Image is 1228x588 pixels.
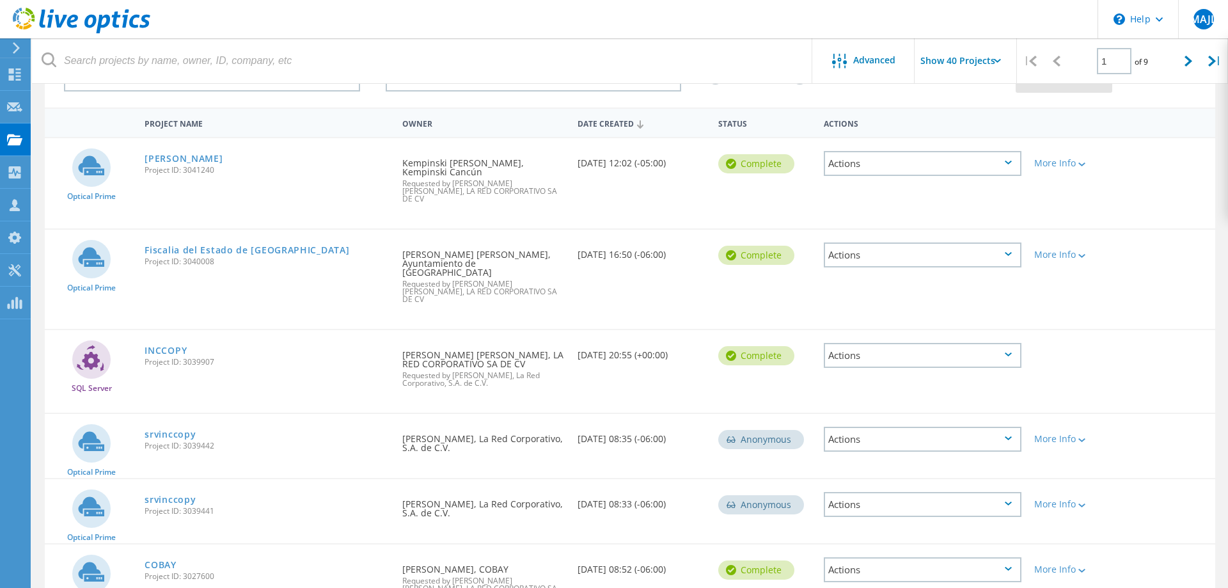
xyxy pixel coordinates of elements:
span: Optical Prime [67,534,116,541]
div: [DATE] 08:33 (-06:00) [571,479,712,521]
div: Actions [824,427,1021,452]
div: Complete [718,154,794,173]
div: Actions [824,492,1021,517]
span: Project ID: 3041240 [145,166,390,174]
svg: \n [1114,13,1125,25]
div: [PERSON_NAME], La Red Corporativo, S.A. de C.V. [396,479,572,530]
a: srvinccopy [145,495,196,504]
div: | [1017,38,1043,84]
div: [PERSON_NAME], La Red Corporativo, S.A. de C.V. [396,414,572,465]
div: [PERSON_NAME] [PERSON_NAME], LA RED CORPORATIVO SA DE CV [396,330,572,400]
span: Project ID: 3039907 [145,358,390,366]
div: [DATE] 16:50 (-06:00) [571,230,712,272]
div: [PERSON_NAME] [PERSON_NAME], Ayuntamiento de [GEOGRAPHIC_DATA] [396,230,572,316]
div: | [1202,38,1228,84]
div: More Info [1034,434,1115,443]
span: Requested by [PERSON_NAME], La Red Corporativo, S.A. de C.V. [402,372,565,387]
div: More Info [1034,500,1115,509]
div: More Info [1034,250,1115,259]
div: More Info [1034,159,1115,168]
span: Project ID: 3039441 [145,507,390,515]
div: [DATE] 08:35 (-06:00) [571,414,712,456]
div: Complete [718,346,794,365]
div: Actions [817,111,1028,134]
div: Actions [824,343,1021,368]
div: [DATE] 08:52 (-06:00) [571,544,712,587]
span: Requested by [PERSON_NAME] [PERSON_NAME], LA RED CORPORATIVO SA DE CV [402,180,565,203]
span: MAJL [1190,14,1216,24]
span: Optical Prime [67,284,116,292]
span: Project ID: 3040008 [145,258,390,266]
div: Complete [718,246,794,265]
input: Search projects by name, owner, ID, company, etc [32,38,813,83]
div: Anonymous [718,495,804,514]
a: COBAY [145,560,177,569]
div: Actions [824,151,1021,176]
span: Project ID: 3027600 [145,573,390,580]
div: Date Created [571,111,712,135]
div: Actions [824,242,1021,267]
span: Optical Prime [67,468,116,476]
a: srvinccopy [145,430,196,439]
div: [DATE] 20:55 (+00:00) [571,330,712,372]
span: SQL Server [72,385,112,392]
div: More Info [1034,565,1115,574]
div: Anonymous [718,430,804,449]
span: Advanced [853,56,895,65]
div: Status [712,111,817,134]
a: [PERSON_NAME] [145,154,223,163]
a: Fiscalia del Estado de [GEOGRAPHIC_DATA] [145,246,349,255]
div: Kempinski [PERSON_NAME], Kempinski Cancún [396,138,572,216]
span: of 9 [1135,56,1148,67]
span: Requested by [PERSON_NAME] [PERSON_NAME], LA RED CORPORATIVO SA DE CV [402,280,565,303]
div: Complete [718,560,794,580]
div: Project Name [138,111,396,134]
div: Owner [396,111,572,134]
a: INCCOPY [145,346,187,355]
a: Live Optics Dashboard [13,27,150,36]
div: Actions [824,557,1021,582]
span: Optical Prime [67,193,116,200]
div: [DATE] 12:02 (-05:00) [571,138,712,180]
span: Project ID: 3039442 [145,442,390,450]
